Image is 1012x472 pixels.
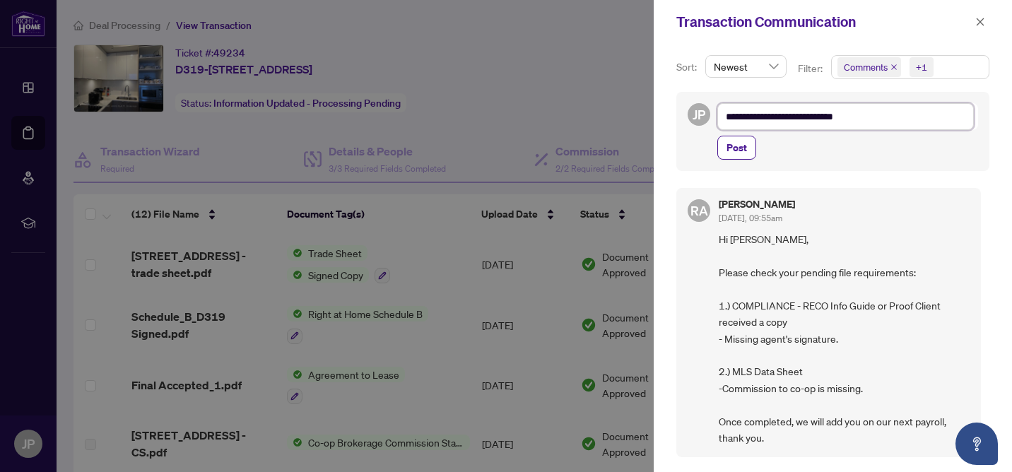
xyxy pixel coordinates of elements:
[890,64,898,71] span: close
[916,60,927,74] div: +1
[717,136,756,160] button: Post
[693,105,705,124] span: JP
[719,213,782,223] span: [DATE], 09:55am
[719,199,795,209] h5: [PERSON_NAME]
[844,60,888,74] span: Comments
[955,423,998,465] button: Open asap
[726,136,747,159] span: Post
[837,57,901,77] span: Comments
[719,231,970,446] span: Hi [PERSON_NAME], Please check your pending file requirements: 1.) COMPLIANCE - RECO Info Guide o...
[975,17,985,27] span: close
[676,11,971,33] div: Transaction Communication
[690,201,708,220] span: RA
[714,56,778,77] span: Newest
[798,61,825,76] p: Filter:
[676,59,700,75] p: Sort:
